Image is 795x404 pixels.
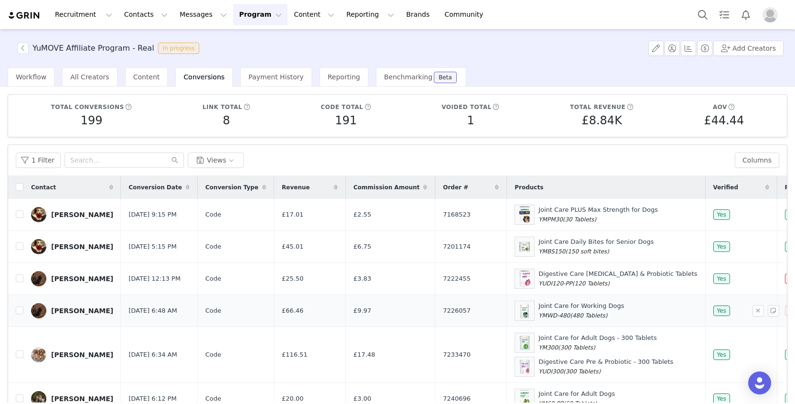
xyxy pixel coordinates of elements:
h5: Total conversions [51,103,124,111]
span: Code [205,242,221,251]
span: (30 Tablets) [563,216,596,223]
input: Search... [64,153,184,168]
span: Code [205,306,221,316]
img: YUPB14---YuMOVE-Digest-Pre-and-Probiotic-for-All-Dogs-x-300-Tablets---Pot1-2_7408a076-9667-4a26-a... [515,357,534,376]
span: Conversions [183,73,225,81]
span: Code [205,394,221,404]
span: Conversion Type [205,183,258,192]
span: (120 Tablets) [572,280,610,287]
button: Views [188,153,244,168]
span: Code [205,210,221,219]
span: [DATE] 6:12 PM [129,394,176,404]
a: [PERSON_NAME] [31,303,113,318]
span: (300 Tablets) [563,368,601,375]
div: [PERSON_NAME] [51,395,113,403]
h5: 8 [223,112,230,129]
h5: Voided total [441,103,492,111]
button: Columns [735,153,779,168]
span: £17.48 [354,350,376,360]
span: £2.55 [354,210,371,219]
img: d42104c8-dcdf-4ec6-90ca-e57b5627a27b--s.jpg [31,239,46,254]
div: Joint Care PLUS Max Strength for Dogs [538,205,658,224]
span: £45.01 [282,242,304,251]
span: Workflow [16,73,46,81]
span: £6.75 [354,242,371,251]
span: (150 soft bites) [565,248,609,255]
span: Conversion Date [129,183,182,192]
span: [DATE] 12:13 PM [129,274,181,284]
span: 7168523 [443,210,471,219]
span: Benchmarking [384,73,432,81]
span: 7201174 [443,242,471,251]
img: d42104c8-dcdf-4ec6-90ca-e57b5627a27b--s.jpg [31,207,46,222]
h5: Link total [203,103,242,111]
span: Code [205,350,221,360]
div: Digestive Care [MEDICAL_DATA] & Probiotic Tablets [538,269,697,288]
span: Payment History [248,73,304,81]
span: Content [133,73,160,81]
h5: Code total [321,103,363,111]
button: Recruitment [49,4,118,25]
span: £3.00 [354,394,371,404]
span: YUDI120-PP [538,280,572,287]
span: All Creators [70,73,109,81]
span: Order # [443,183,468,192]
a: [PERSON_NAME] [31,207,113,222]
span: YUDI300 [538,368,563,375]
div: Digestive Care Pre & Probiotic - 300 Tablets [538,357,673,376]
a: [PERSON_NAME] [31,347,113,362]
span: £25.50 [282,274,304,284]
span: Products [515,183,543,192]
span: [DATE] 6:34 AM [129,350,177,360]
h5: 1 [467,112,474,129]
img: YMBS150L-SW.02-YuMOVE_Joint_Care_for_Senior_Dogs_Daily_Bites_150_Regs_Label_1.png [515,237,534,256]
span: Yes [713,306,730,316]
button: Notifications [735,4,756,25]
span: [object Object] [17,43,203,54]
button: Reporting [341,4,400,25]
span: £116.51 [282,350,308,360]
span: £66.46 [282,306,304,316]
span: Contact [31,183,56,192]
div: Joint Care for Adult Dogs - 300 Tablets [538,333,656,352]
button: Add Creators [713,41,784,56]
div: [PERSON_NAME] [51,243,113,251]
button: Search [692,4,713,25]
span: [DATE] 5:15 PM [129,242,176,251]
button: 1 Filter [16,153,61,168]
h5: £44.44 [704,112,744,129]
span: Revenue [282,183,310,192]
span: Yes [713,393,730,404]
img: grin logo [8,11,41,20]
span: £20.00 [282,394,304,404]
button: Messages [174,4,233,25]
img: YUPB13_YuMOVE_Digest-Pre_and_Probiotic_Care_for_All_Dogsx120_Tablets_Carton2.png [515,269,534,288]
span: (480 Tablets) [570,312,607,319]
img: a7273fcb-dd30-4ad8-ad69-20e9dde07ab0.jpg [31,303,46,318]
span: YMPM30 [538,216,563,223]
span: £9.97 [354,306,371,316]
i: icon: search [172,157,178,164]
span: 7240696 [443,394,471,404]
div: [PERSON_NAME] [51,275,113,283]
button: Contacts [118,4,173,25]
span: YMBS150 [538,248,565,255]
span: £3.83 [354,274,371,284]
h3: YuMOVE Affiliate Program - Real [32,43,154,54]
span: [DATE] 9:15 PM [129,210,176,219]
div: Open Intercom Messenger [748,371,771,394]
img: 1fb5d92a-737c-4559-9dad-ef2d6b339c8d.jpg [31,347,46,362]
img: placeholder-profile.jpg [763,7,778,22]
button: Content [288,4,340,25]
h5: AOV [713,103,727,111]
h5: £8.84K [581,112,622,129]
div: [PERSON_NAME] [51,307,113,315]
span: Commission Amount [354,183,419,192]
button: Profile [757,7,787,22]
span: [DATE] 6:48 AM [129,306,177,316]
button: Program [233,4,288,25]
div: Beta [439,75,452,80]
span: 7226057 [443,306,471,316]
img: YMWD480LL-SW01_-_YuMOVE_Joint_Care_for_Working_Dogs_-_480_Regs_-_Label_1.webp [515,301,534,320]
